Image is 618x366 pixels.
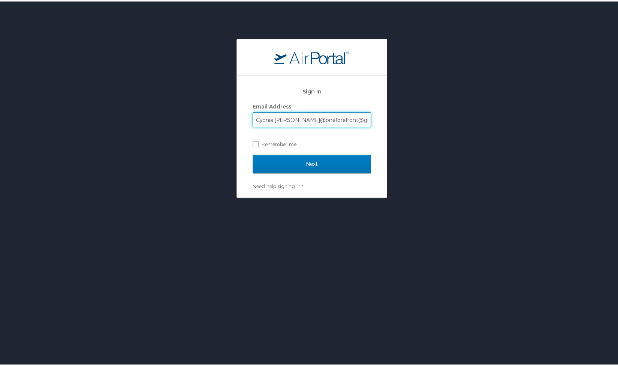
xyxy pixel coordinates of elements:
input: Next [253,153,371,172]
a: Need help signing in? [253,182,303,188]
h2: Sign In [253,86,371,94]
label: Remember me [253,137,371,148]
img: logo [274,49,349,63]
label: Email Address [253,102,291,108]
